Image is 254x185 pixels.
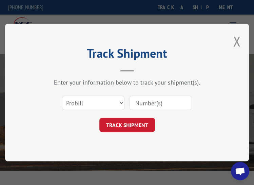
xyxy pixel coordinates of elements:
button: Close modal [233,32,240,50]
button: TRACK SHIPMENT [99,118,155,132]
div: Enter your information below to track your shipment(s). [39,78,215,86]
div: Open chat [231,162,249,180]
input: Number(s) [130,96,192,110]
h2: Track Shipment [39,49,215,61]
